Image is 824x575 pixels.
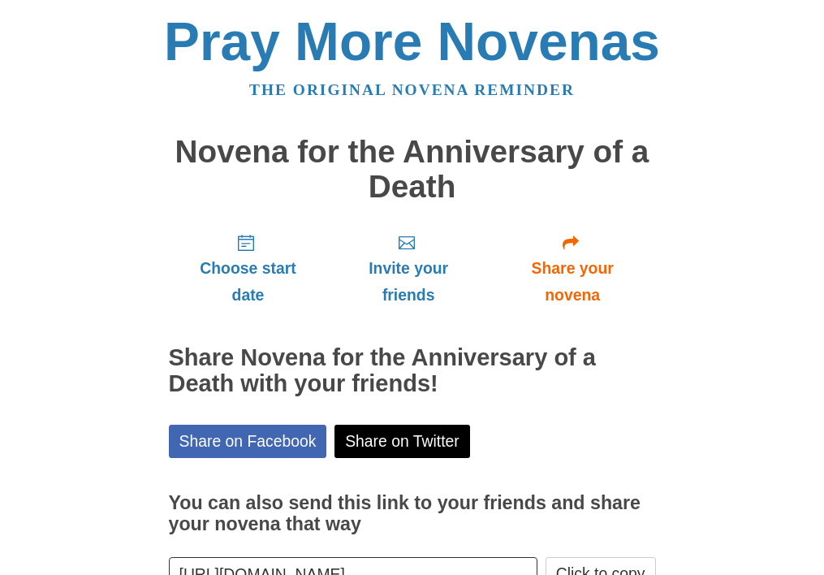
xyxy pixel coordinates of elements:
a: Invite your friends [327,220,489,317]
a: Choose start date [169,220,328,317]
h3: You can also send this link to your friends and share your novena that way [169,493,656,534]
h2: Share Novena for the Anniversary of a Death with your friends! [169,345,656,397]
span: Share your novena [506,255,640,309]
a: Pray More Novenas [164,11,660,71]
a: The original novena reminder [249,81,575,98]
a: Share your novena [490,220,656,317]
h1: Novena for the Anniversary of a Death [169,135,656,204]
a: Share on Twitter [334,425,470,458]
a: Share on Facebook [169,425,327,458]
span: Invite your friends [343,255,472,309]
span: Choose start date [185,255,312,309]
